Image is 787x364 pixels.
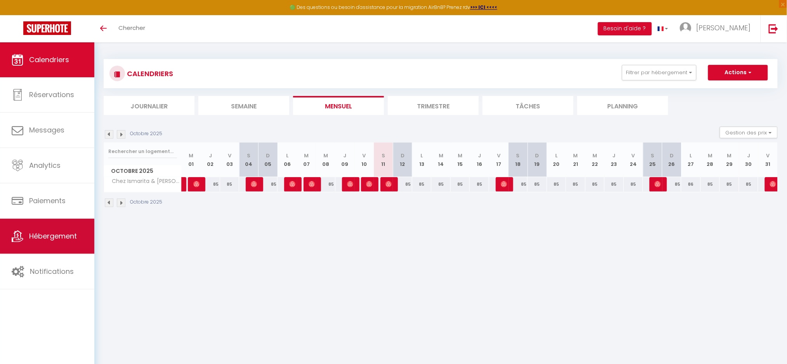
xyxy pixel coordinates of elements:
th: 31 [758,143,778,177]
th: 25 [643,143,662,177]
abbr: V [228,152,231,159]
a: Chercher [113,15,151,42]
abbr: J [478,152,481,159]
p: Octobre 2025 [130,199,162,206]
li: Tâches [483,96,573,115]
p: Octobre 2025 [130,130,162,138]
li: Journalier [104,96,195,115]
input: Rechercher un logement... [108,145,177,158]
div: 85 [566,177,585,192]
abbr: V [497,152,500,159]
th: 13 [412,143,432,177]
span: [PERSON_NAME] [347,177,354,192]
th: 06 [278,143,297,177]
span: [PERSON_NAME] [655,177,661,192]
span: [PERSON_NAME][MEDICAL_DATA] [501,177,507,192]
span: Messages [29,125,64,135]
th: 19 [528,143,547,177]
th: 23 [605,143,624,177]
th: 16 [470,143,489,177]
div: 85 [547,177,566,192]
abbr: M [439,152,443,159]
abbr: M [727,152,732,159]
button: Filtrer par hébergement [622,65,697,80]
th: 21 [566,143,585,177]
div: 85 [259,177,278,192]
div: 85 [316,177,335,192]
th: 08 [316,143,335,177]
div: 85 [528,177,547,192]
th: 30 [739,143,759,177]
div: 85 [470,177,489,192]
button: Besoin d'aide ? [598,22,652,35]
div: 85 [412,177,432,192]
abbr: M [573,152,578,159]
span: [PERSON_NAME] [289,177,296,192]
th: 12 [393,143,412,177]
span: Octobre 2025 [104,165,181,177]
strong: >>> ICI <<<< [470,4,497,10]
th: 14 [431,143,451,177]
abbr: J [209,152,212,159]
abbr: D [535,152,539,159]
span: Cloé Peyraube [251,177,257,192]
th: 27 [681,143,701,177]
li: Planning [577,96,668,115]
th: 18 [509,143,528,177]
li: Trimestre [388,96,479,115]
abbr: L [286,152,288,159]
abbr: V [363,152,366,159]
abbr: S [651,152,655,159]
span: Analytics [29,160,61,170]
div: 85 [201,177,220,192]
button: Gestion des prix [720,127,778,138]
span: [PERSON_NAME] [309,177,315,192]
span: Calendriers [29,55,69,64]
a: ... [PERSON_NAME] [674,15,761,42]
abbr: S [516,152,520,159]
abbr: J [747,152,751,159]
abbr: V [766,152,770,159]
th: 22 [585,143,605,177]
div: 85 [451,177,470,192]
abbr: M [708,152,713,159]
abbr: M [592,152,597,159]
div: 85 [431,177,451,192]
abbr: M [458,152,463,159]
span: [PERSON_NAME] [697,23,751,33]
span: Notifications [30,266,74,276]
abbr: S [382,152,385,159]
img: ... [680,22,691,34]
span: Réservations [29,90,74,99]
span: [PERSON_NAME] [366,177,373,192]
th: 07 [297,143,316,177]
th: 26 [662,143,682,177]
div: 85 [720,177,739,192]
th: 02 [201,143,220,177]
img: Super Booking [23,21,71,35]
th: 03 [220,143,240,177]
th: 09 [335,143,355,177]
abbr: L [690,152,692,159]
span: [PERSON_NAME] [193,177,200,192]
span: [PERSON_NAME] [386,177,392,192]
abbr: L [421,152,423,159]
th: 29 [720,143,739,177]
abbr: M [304,152,309,159]
div: 85 [739,177,759,192]
th: 15 [451,143,470,177]
th: 24 [624,143,643,177]
abbr: L [555,152,558,159]
a: [PERSON_NAME] [PERSON_NAME] [182,177,186,192]
li: Mensuel [293,96,384,115]
img: logout [769,24,778,33]
abbr: J [344,152,347,159]
th: 10 [354,143,374,177]
abbr: M [189,152,193,159]
div: 85 [605,177,624,192]
li: Semaine [198,96,289,115]
th: 11 [374,143,393,177]
span: Chercher [118,24,145,32]
th: 20 [547,143,566,177]
abbr: D [266,152,270,159]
